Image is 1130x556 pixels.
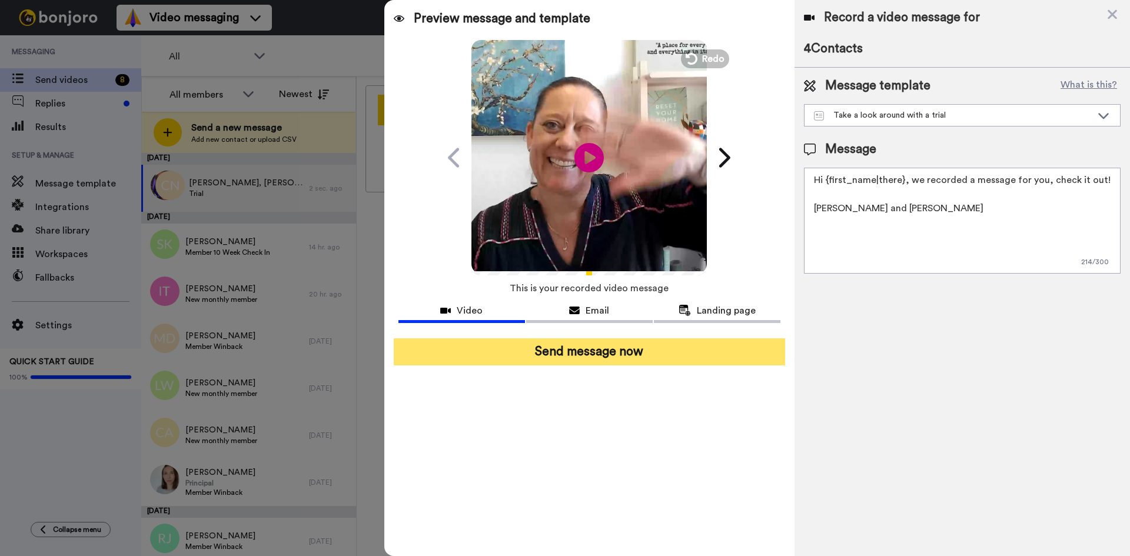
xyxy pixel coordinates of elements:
[457,304,483,318] span: Video
[697,304,756,318] span: Landing page
[804,168,1121,274] textarea: Hi {first_name|there}, we recorded a message for you, check it out! [PERSON_NAME] and [PERSON_NAME]
[1057,77,1121,95] button: What is this?
[814,111,824,121] img: Message-temps.svg
[825,77,930,95] span: Message template
[394,338,785,365] button: Send message now
[586,304,609,318] span: Email
[825,141,876,158] span: Message
[814,109,1092,121] div: Take a look around with a trial
[510,275,669,301] span: This is your recorded video message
